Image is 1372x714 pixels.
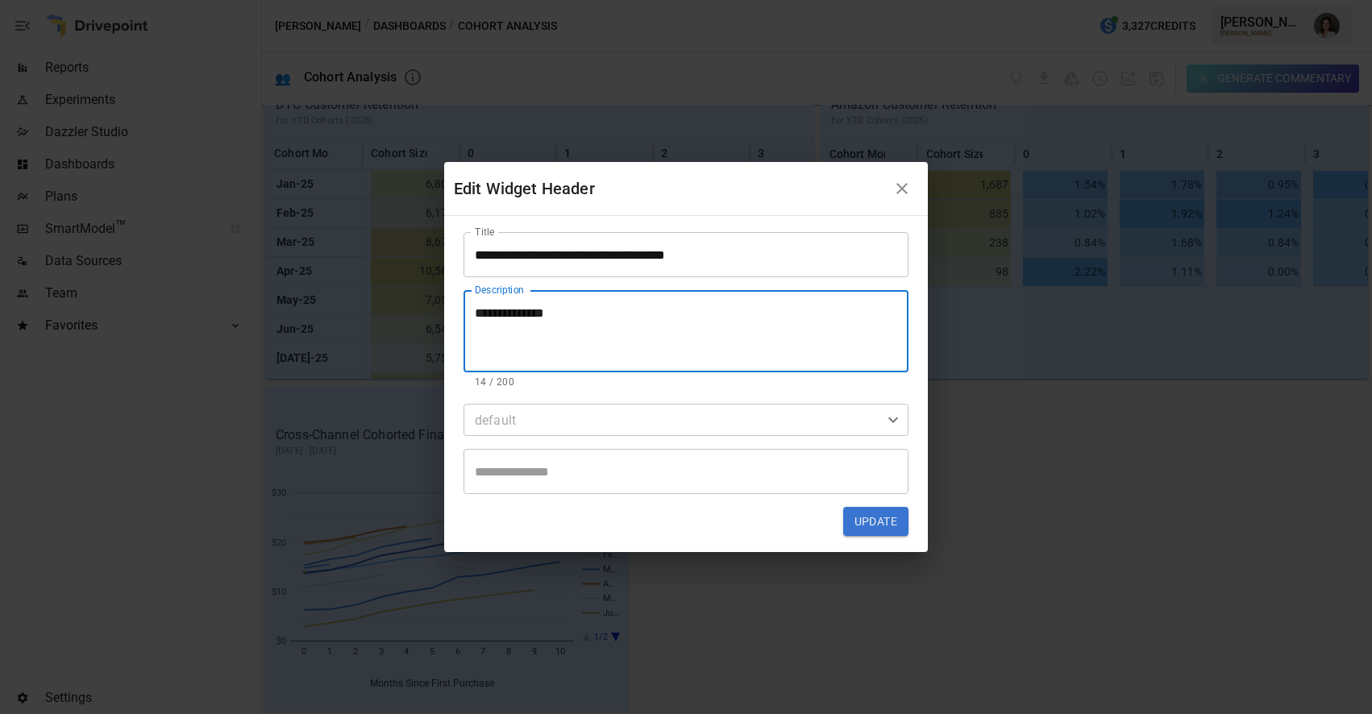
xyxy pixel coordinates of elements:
[475,283,524,297] label: Description
[475,411,883,430] div: default
[475,225,494,239] label: Title
[454,176,886,201] div: Edit Widget Header
[475,375,897,391] p: 14 / 200
[843,507,908,536] button: Update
